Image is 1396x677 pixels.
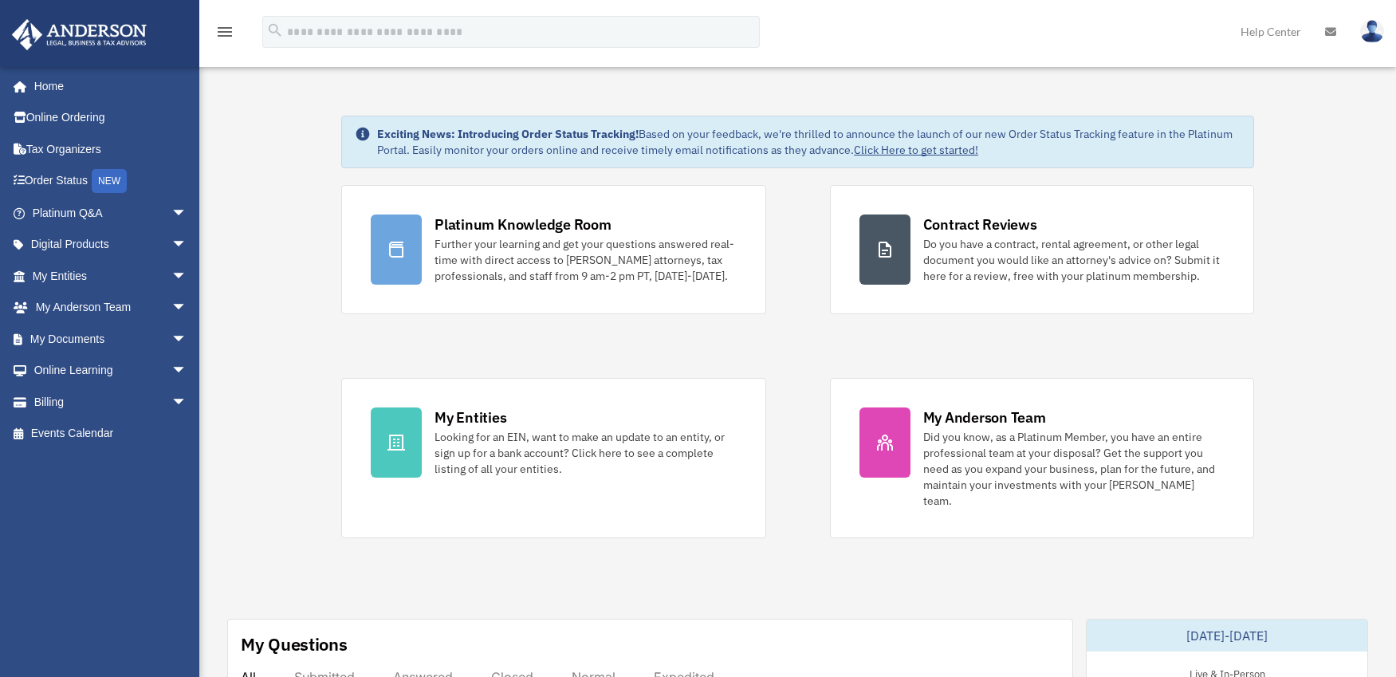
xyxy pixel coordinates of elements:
[11,355,211,387] a: Online Learningarrow_drop_down
[923,236,1225,284] div: Do you have a contract, rental agreement, or other legal document you would like an attorney's ad...
[923,407,1046,427] div: My Anderson Team
[11,386,211,418] a: Billingarrow_drop_down
[11,260,211,292] a: My Entitiesarrow_drop_down
[377,127,639,141] strong: Exciting News: Introducing Order Status Tracking!
[171,197,203,230] span: arrow_drop_down
[92,169,127,193] div: NEW
[171,260,203,293] span: arrow_drop_down
[11,197,211,229] a: Platinum Q&Aarrow_drop_down
[266,22,284,39] i: search
[923,215,1037,234] div: Contract Reviews
[11,102,211,134] a: Online Ordering
[215,28,234,41] a: menu
[435,407,506,427] div: My Entities
[11,292,211,324] a: My Anderson Teamarrow_drop_down
[1087,620,1367,651] div: [DATE]-[DATE]
[11,133,211,165] a: Tax Organizers
[11,418,211,450] a: Events Calendar
[215,22,234,41] i: menu
[341,185,765,314] a: Platinum Knowledge Room Further your learning and get your questions answered real-time with dire...
[830,378,1254,538] a: My Anderson Team Did you know, as a Platinum Member, you have an entire professional team at your...
[11,165,211,198] a: Order StatusNEW
[435,236,736,284] div: Further your learning and get your questions answered real-time with direct access to [PERSON_NAM...
[171,323,203,356] span: arrow_drop_down
[171,229,203,262] span: arrow_drop_down
[830,185,1254,314] a: Contract Reviews Do you have a contract, rental agreement, or other legal document you would like...
[7,19,151,50] img: Anderson Advisors Platinum Portal
[171,292,203,325] span: arrow_drop_down
[341,378,765,538] a: My Entities Looking for an EIN, want to make an update to an entity, or sign up for a bank accoun...
[171,386,203,419] span: arrow_drop_down
[11,229,211,261] a: Digital Productsarrow_drop_down
[435,429,736,477] div: Looking for an EIN, want to make an update to an entity, or sign up for a bank account? Click her...
[377,126,1241,158] div: Based on your feedback, we're thrilled to announce the launch of our new Order Status Tracking fe...
[11,70,203,102] a: Home
[171,355,203,388] span: arrow_drop_down
[435,215,611,234] div: Platinum Knowledge Room
[923,429,1225,509] div: Did you know, as a Platinum Member, you have an entire professional team at your disposal? Get th...
[1360,20,1384,43] img: User Pic
[854,143,978,157] a: Click Here to get started!
[11,323,211,355] a: My Documentsarrow_drop_down
[241,632,348,656] div: My Questions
